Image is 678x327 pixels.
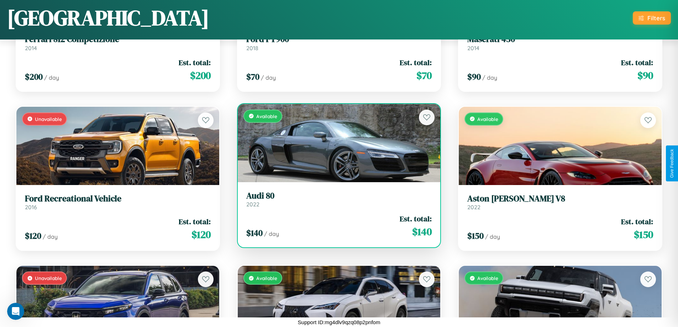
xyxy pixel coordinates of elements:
span: Est. total: [179,57,211,68]
span: Est. total: [621,57,653,68]
span: / day [43,233,58,240]
span: $ 90 [467,71,481,83]
span: / day [485,233,500,240]
span: Available [256,275,277,281]
span: 2014 [25,44,37,52]
span: $ 200 [25,71,43,83]
h3: Aston [PERSON_NAME] V8 [467,194,653,204]
h3: Ferrari 812 Competizione [25,34,211,44]
h3: Maserati 430 [467,34,653,44]
span: Available [256,113,277,119]
span: $ 150 [467,230,484,242]
span: $ 120 [191,227,211,242]
span: 2018 [246,44,258,52]
a: Ford FT9002018 [246,34,432,52]
span: 2014 [467,44,479,52]
span: / day [261,74,276,81]
span: / day [482,74,497,81]
span: Est. total: [400,57,432,68]
span: 2016 [25,204,37,211]
span: $ 90 [637,68,653,83]
span: Unavailable [35,275,62,281]
button: Filters [633,11,671,25]
span: $ 120 [25,230,41,242]
a: Ford Recreational Vehicle2016 [25,194,211,211]
h3: Ford Recreational Vehicle [25,194,211,204]
span: Est. total: [621,216,653,227]
a: Aston [PERSON_NAME] V82022 [467,194,653,211]
span: $ 140 [246,227,263,239]
h1: [GEOGRAPHIC_DATA] [7,3,209,32]
span: 2022 [467,204,480,211]
span: Available [477,275,498,281]
div: Filters [647,14,665,22]
span: $ 150 [634,227,653,242]
span: 2022 [246,201,259,208]
span: $ 70 [416,68,432,83]
span: $ 200 [190,68,211,83]
a: Audi 802022 [246,191,432,208]
h3: Audi 80 [246,191,432,201]
a: Maserati 4302014 [467,34,653,52]
span: Unavailable [35,116,62,122]
span: Available [477,116,498,122]
iframe: Intercom live chat [7,303,24,320]
span: Est. total: [400,213,432,224]
span: $ 70 [246,71,259,83]
p: Support ID: mg4dlv9qzq08p2pnfom [298,317,380,327]
span: $ 140 [412,225,432,239]
span: / day [44,74,59,81]
span: Est. total: [179,216,211,227]
div: Give Feedback [669,149,674,178]
span: / day [264,230,279,237]
a: Ferrari 812 Competizione2014 [25,34,211,52]
h3: Ford FT900 [246,34,432,44]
